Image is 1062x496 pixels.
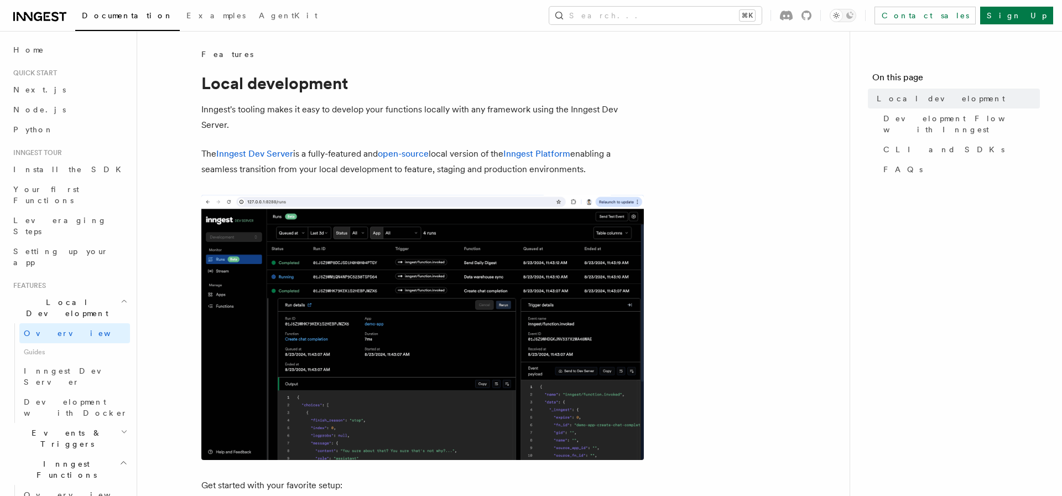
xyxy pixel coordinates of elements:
a: Your first Functions [9,179,130,210]
span: Local Development [9,297,121,319]
span: CLI and SDKs [883,144,1004,155]
a: Python [9,120,130,139]
span: Inngest tour [9,148,62,157]
div: Local Development [9,323,130,423]
span: Quick start [9,69,57,77]
a: Overview [19,323,130,343]
a: Examples [180,3,252,30]
button: Toggle dark mode [830,9,856,22]
span: Inngest Functions [9,458,119,480]
span: Development Flow with Inngest [883,113,1040,135]
span: Guides [19,343,130,361]
span: Events & Triggers [9,427,121,449]
span: Home [13,44,44,55]
span: Setting up your app [13,247,108,267]
a: open-source [378,148,429,159]
a: Contact sales [874,7,976,24]
button: Search...⌘K [549,7,762,24]
a: Inngest Platform [503,148,570,159]
button: Events & Triggers [9,423,130,454]
span: Python [13,125,54,134]
span: Leveraging Steps [13,216,107,236]
button: Inngest Functions [9,454,130,485]
a: Development with Docker [19,392,130,423]
span: Examples [186,11,246,20]
h1: Local development [201,73,644,93]
a: FAQs [879,159,1040,179]
span: Inngest Dev Server [24,366,118,386]
a: Development Flow with Inngest [879,108,1040,139]
a: AgentKit [252,3,324,30]
span: AgentKit [259,11,317,20]
p: Get started with your favorite setup: [201,478,644,493]
kbd: ⌘K [740,10,755,21]
img: The Inngest Dev Server on the Functions page [201,195,644,460]
span: Features [201,49,253,60]
span: Your first Functions [13,185,79,205]
span: Development with Docker [24,397,128,417]
span: FAQs [883,164,923,175]
span: Overview [24,329,138,338]
span: Node.js [13,105,66,114]
h4: On this page [872,71,1040,89]
a: Sign Up [980,7,1053,24]
span: Documentation [82,11,173,20]
span: Next.js [13,85,66,94]
p: Inngest's tooling makes it easy to develop your functions locally with any framework using the In... [201,102,644,133]
a: Node.js [9,100,130,120]
a: Home [9,40,130,60]
button: Local Development [9,292,130,323]
span: Local development [877,93,1005,104]
span: Features [9,281,46,290]
a: Next.js [9,80,130,100]
a: Local development [872,89,1040,108]
a: Install the SDK [9,159,130,179]
a: Documentation [75,3,180,31]
a: Inngest Dev Server [19,361,130,392]
a: CLI and SDKs [879,139,1040,159]
a: Leveraging Steps [9,210,130,241]
a: Setting up your app [9,241,130,272]
a: Inngest Dev Server [216,148,293,159]
span: Install the SDK [13,165,128,174]
p: The is a fully-featured and local version of the enabling a seamless transition from your local d... [201,146,644,177]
